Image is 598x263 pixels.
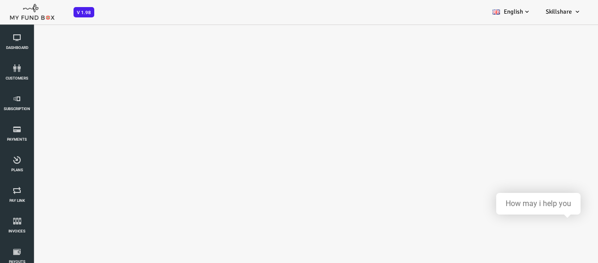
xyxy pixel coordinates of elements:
a: V 1.98 [74,8,94,16]
span: V 1.98 [74,7,94,17]
img: mfboff.png [9,1,55,20]
div: How may i help you [506,199,571,208]
iframe: Launcher button frame [546,211,589,254]
span: Skillshare [546,8,572,16]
